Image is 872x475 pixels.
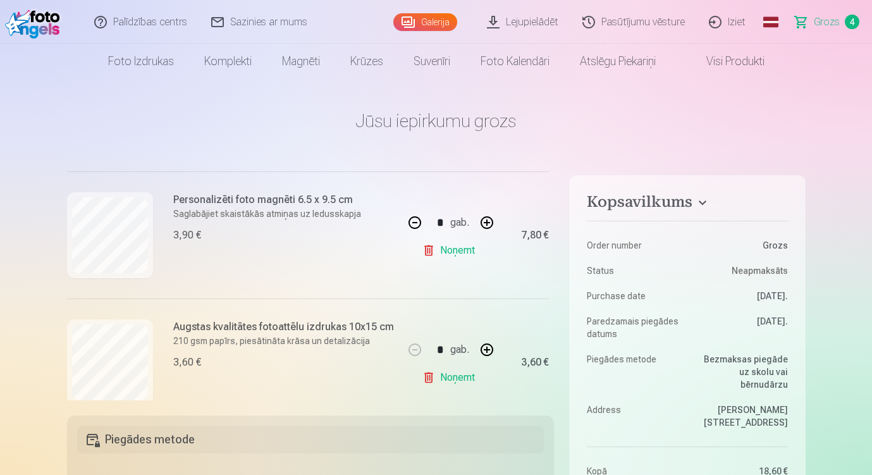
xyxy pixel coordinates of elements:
[189,44,267,79] a: Komplekti
[814,15,840,30] span: Grozs
[521,359,549,366] div: 3,60 €
[521,231,549,239] div: 7,80 €
[173,355,201,370] div: 3,60 €
[587,193,787,216] button: Kopsavilkums
[267,44,335,79] a: Magnēti
[77,426,544,453] h5: Piegādes metode
[173,335,394,347] p: 210 gsm papīrs, piesātināta krāsa un detalizācija
[335,44,398,79] a: Krūzes
[587,239,681,252] dt: Order number
[587,264,681,277] dt: Status
[587,290,681,302] dt: Purchase date
[587,404,681,429] dt: Address
[173,192,361,207] h6: Personalizēti foto magnēti 6.5 x 9.5 cm
[732,264,788,277] span: Neapmaksāts
[694,404,788,429] dd: [PERSON_NAME][STREET_ADDRESS]
[398,44,465,79] a: Suvenīri
[422,238,480,263] a: Noņemt
[450,335,469,365] div: gab.
[173,319,394,335] h6: Augstas kvalitātes fotoattēlu izdrukas 10x15 cm
[694,290,788,302] dd: [DATE].
[93,44,189,79] a: Foto izdrukas
[5,5,65,39] img: /fa1
[173,207,361,220] p: Saglabājiet skaistākās atmiņas uz ledusskapja
[694,239,788,252] dd: Grozs
[450,207,469,238] div: gab.
[587,315,681,340] dt: Paredzamais piegādes datums
[671,44,780,79] a: Visi produkti
[845,15,859,29] span: 4
[173,228,201,243] div: 3,90 €
[422,365,480,390] a: Noņemt
[67,109,806,132] h1: Jūsu iepirkumu grozs
[565,44,671,79] a: Atslēgu piekariņi
[393,13,457,31] a: Galerija
[694,353,788,391] dd: Bezmaksas piegāde uz skolu vai bērnudārzu
[465,44,565,79] a: Foto kalendāri
[587,353,681,391] dt: Piegādes metode
[694,315,788,340] dd: [DATE].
